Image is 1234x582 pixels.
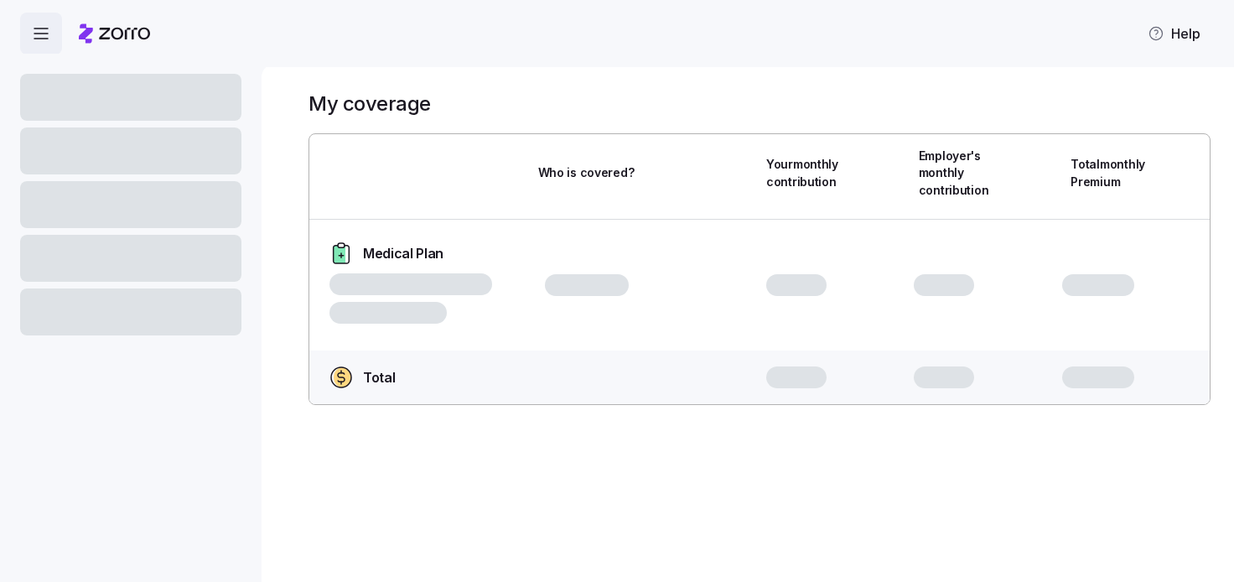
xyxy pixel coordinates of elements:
span: Medical Plan [363,243,443,264]
span: Your monthly contribution [766,156,838,190]
span: Who is covered? [538,164,635,181]
span: Employer's monthly contribution [919,148,989,199]
span: Help [1148,23,1200,44]
span: Total monthly Premium [1071,156,1145,190]
button: Help [1134,17,1214,50]
span: Total [363,367,395,388]
h1: My coverage [308,91,431,117]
